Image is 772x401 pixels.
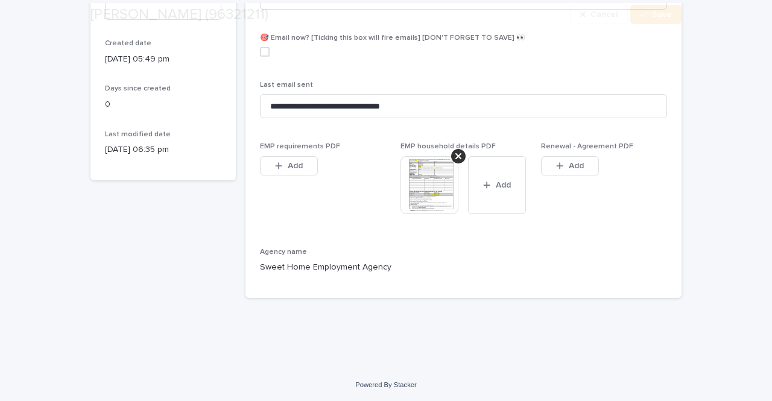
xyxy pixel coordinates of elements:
[260,34,525,42] span: 🎯 Email now? [Ticking this box will fire emails] [DON'T FORGET TO SAVE] 👀
[630,5,682,24] button: Save
[105,144,221,156] p: [DATE] 06:35 pm
[105,40,151,47] span: Created date
[105,53,221,66] p: [DATE] 05:49 pm
[590,10,618,19] span: Cancel
[468,156,526,214] button: Add
[541,143,633,150] span: Renewal - Agreement PDF
[260,248,307,256] span: Agency name
[260,156,318,175] button: Add
[400,143,496,150] span: EMP household details PDF
[541,156,599,175] button: Add
[355,381,416,388] a: Powered By Stacker
[260,81,313,89] span: Last email sent
[652,10,672,19] span: Save
[105,131,171,138] span: Last modified date
[496,181,511,189] span: Add
[260,261,667,274] p: Sweet Home Employment Agency
[105,98,221,111] p: 0
[105,85,171,92] span: Days since created
[569,162,584,170] span: Add
[288,162,303,170] span: Add
[570,5,628,24] button: Cancel
[260,143,340,150] span: EMP requirements PDF
[90,6,268,24] h2: [PERSON_NAME] (96321211)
